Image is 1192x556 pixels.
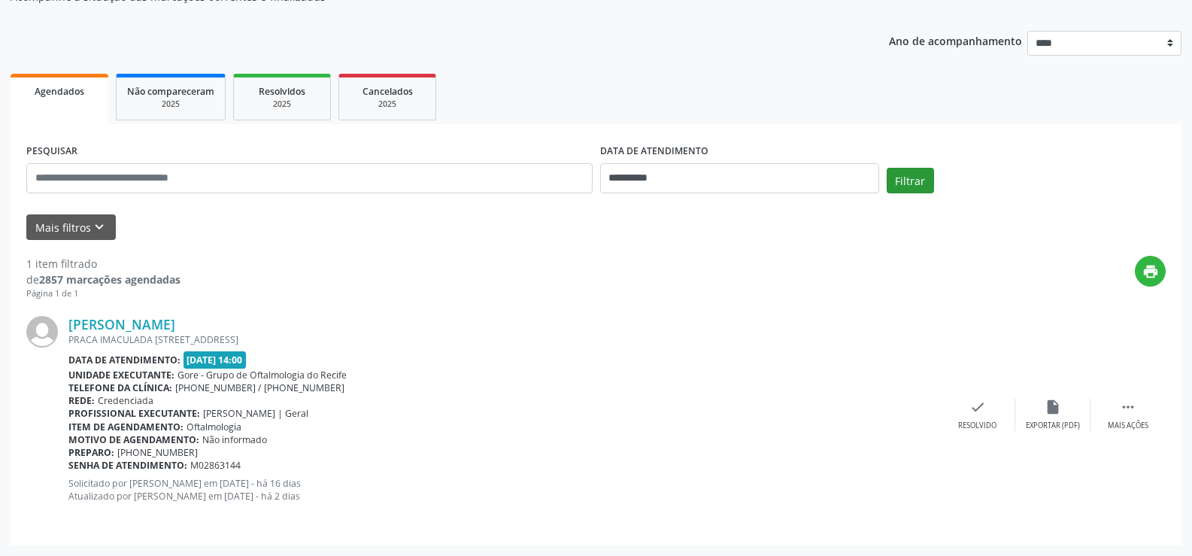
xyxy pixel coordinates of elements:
b: Item de agendamento: [68,421,184,433]
span: Não compareceram [127,85,214,98]
b: Motivo de agendamento: [68,433,199,446]
p: Ano de acompanhamento [889,31,1022,50]
span: Agendados [35,85,84,98]
button: Mais filtroskeyboard_arrow_down [26,214,116,241]
span: Gore - Grupo de Oftalmologia do Recife [177,369,347,381]
span: Não informado [202,433,267,446]
label: PESQUISAR [26,140,77,163]
b: Preparo: [68,446,114,459]
i:  [1120,399,1136,415]
b: Senha de atendimento: [68,459,187,472]
span: M02863144 [190,459,241,472]
div: Resolvido [958,421,996,431]
div: 2025 [350,99,425,110]
i: check [969,399,986,415]
div: Exportar (PDF) [1026,421,1080,431]
span: Resolvidos [259,85,305,98]
i: keyboard_arrow_down [91,219,108,235]
div: 2025 [244,99,320,110]
b: Telefone da clínica: [68,381,172,394]
b: Rede: [68,394,95,407]
span: Cancelados [362,85,413,98]
label: DATA DE ATENDIMENTO [600,140,708,163]
b: Unidade executante: [68,369,174,381]
div: Mais ações [1108,421,1148,431]
b: Profissional executante: [68,407,200,420]
b: Data de atendimento: [68,354,180,366]
span: Credenciada [98,394,153,407]
span: [PHONE_NUMBER] / [PHONE_NUMBER] [175,381,344,394]
button: Filtrar [887,168,934,193]
i: insert_drive_file [1045,399,1061,415]
div: de [26,272,180,287]
span: Oftalmologia [187,421,241,433]
button: print [1135,256,1166,287]
span: [DATE] 14:00 [184,351,247,369]
div: 2025 [127,99,214,110]
strong: 2857 marcações agendadas [39,272,180,287]
div: PRACA IMACULADA [STREET_ADDRESS] [68,333,940,346]
i: print [1142,263,1159,280]
img: img [26,316,58,348]
a: [PERSON_NAME] [68,316,175,333]
div: Página 1 de 1 [26,287,180,300]
div: 1 item filtrado [26,256,180,272]
p: Solicitado por [PERSON_NAME] em [DATE] - há 16 dias Atualizado por [PERSON_NAME] em [DATE] - há 2... [68,477,940,503]
span: [PERSON_NAME] | Geral [203,407,308,420]
span: [PHONE_NUMBER] [117,446,198,459]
